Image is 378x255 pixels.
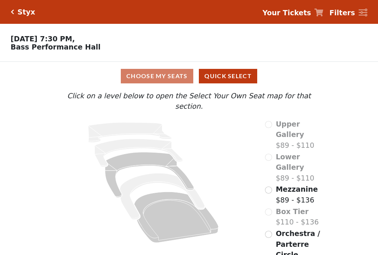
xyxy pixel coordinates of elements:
[329,9,355,17] strong: Filters
[276,119,326,151] label: $89 - $110
[11,9,14,15] a: Click here to go back to filters
[329,7,367,18] a: Filters
[276,152,326,184] label: $89 - $110
[276,184,318,205] label: $89 - $136
[199,69,257,83] button: Quick Select
[276,185,318,193] span: Mezzanine
[276,207,308,216] span: Box Tier
[135,192,219,243] path: Orchestra / Parterre Circle - Seats Available: 60
[276,153,304,172] span: Lower Gallery
[276,206,319,227] label: $110 - $136
[262,7,323,18] a: Your Tickets
[95,139,183,167] path: Lower Gallery - Seats Available: 0
[52,90,325,112] p: Click on a level below to open the Select Your Own Seat map for that section.
[88,122,172,143] path: Upper Gallery - Seats Available: 0
[262,9,311,17] strong: Your Tickets
[276,120,304,139] span: Upper Gallery
[17,8,35,16] h5: Styx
